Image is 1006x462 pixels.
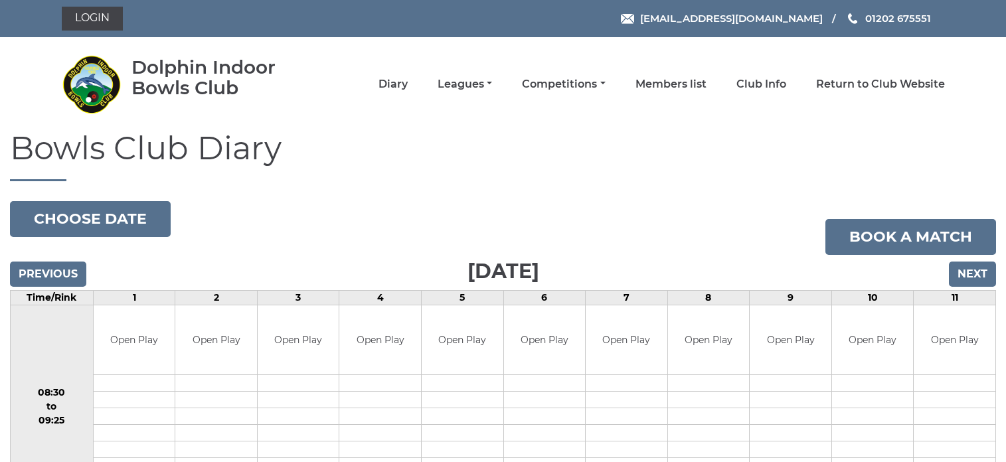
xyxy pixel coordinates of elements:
[914,290,996,305] td: 11
[257,290,339,305] td: 3
[914,305,995,375] td: Open Play
[378,77,408,92] a: Diary
[848,13,857,24] img: Phone us
[825,219,996,255] a: Book a match
[438,77,492,92] a: Leagues
[831,290,914,305] td: 10
[93,290,175,305] td: 1
[949,262,996,287] input: Next
[10,201,171,237] button: Choose date
[635,77,707,92] a: Members list
[175,290,258,305] td: 2
[11,290,94,305] td: Time/Rink
[586,290,668,305] td: 7
[175,305,257,375] td: Open Play
[640,12,823,25] span: [EMAIL_ADDRESS][DOMAIN_NAME]
[10,262,86,287] input: Previous
[62,54,122,114] img: Dolphin Indoor Bowls Club
[339,305,421,375] td: Open Play
[258,305,339,375] td: Open Play
[10,131,996,181] h1: Bowls Club Diary
[422,290,504,305] td: 5
[750,305,831,375] td: Open Play
[846,11,931,26] a: Phone us 01202 675551
[816,77,945,92] a: Return to Club Website
[667,290,750,305] td: 8
[422,305,503,375] td: Open Play
[832,305,914,375] td: Open Play
[736,77,786,92] a: Club Info
[668,305,750,375] td: Open Play
[865,12,931,25] span: 01202 675551
[621,11,823,26] a: Email [EMAIL_ADDRESS][DOMAIN_NAME]
[750,290,832,305] td: 9
[522,77,605,92] a: Competitions
[586,305,667,375] td: Open Play
[621,14,634,24] img: Email
[131,57,314,98] div: Dolphin Indoor Bowls Club
[339,290,422,305] td: 4
[62,7,123,31] a: Login
[503,290,586,305] td: 6
[94,305,175,375] td: Open Play
[504,305,586,375] td: Open Play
